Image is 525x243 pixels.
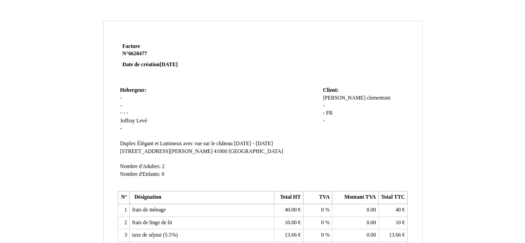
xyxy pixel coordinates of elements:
[122,50,231,58] strong: N°
[120,118,135,124] span: Joffray
[303,217,332,229] td: %
[274,204,303,217] td: €
[162,171,164,177] span: 0
[378,204,407,217] td: €
[367,95,390,101] span: clementoni
[326,110,332,116] span: FR
[321,207,324,213] span: 0
[285,207,297,213] span: 40.00
[120,141,233,147] span: Duplex Élégant et Lumineux avec vue sur le château
[128,51,147,57] span: 6620477
[367,220,376,226] span: 0.00
[332,191,378,204] th: Montant TVA
[120,171,160,177] span: Nombre d'Enfants:
[323,110,325,116] span: -
[120,87,147,93] span: Hebergeur:
[321,220,324,226] span: 0
[132,232,178,238] span: taxe de séjour (5.5%)
[323,87,338,93] span: Client:
[132,207,166,213] span: frais de ménage
[214,148,227,154] span: 41000
[378,191,407,204] th: Total TTC
[120,164,161,169] span: Nombre d'Adultes:
[120,95,122,101] span: -
[395,220,401,226] span: 10
[122,43,140,49] span: Facture
[126,110,128,116] span: -
[274,229,303,242] td: €
[118,217,130,229] td: 2
[162,164,165,169] span: 2
[323,95,365,101] span: [PERSON_NAME]
[120,148,213,154] span: [STREET_ADDRESS][PERSON_NAME]
[130,191,274,204] th: Désignation
[120,103,122,109] span: -
[303,191,332,204] th: TVA
[285,232,297,238] span: 13.66
[118,229,130,242] td: 3
[274,191,303,204] th: Total HT
[367,207,376,213] span: 0.00
[136,118,147,124] span: Levé
[118,204,130,217] td: 1
[378,229,407,242] td: €
[160,62,178,68] span: [DATE]
[323,118,325,124] span: -
[118,191,130,204] th: N°
[132,220,172,226] span: frais de linge de lit
[303,229,332,242] td: %
[274,217,303,229] td: €
[229,148,283,154] span: [GEOGRAPHIC_DATA]
[122,62,178,68] strong: Date de création
[395,207,401,213] span: 40
[378,217,407,229] td: €
[321,232,324,238] span: 0
[303,204,332,217] td: %
[285,220,297,226] span: 10.00
[120,126,122,132] span: -
[367,232,376,238] span: 0.00
[234,141,273,147] span: [DATE] - [DATE]
[120,110,122,116] span: -
[323,103,325,109] span: -
[389,232,401,238] span: 13.66
[123,110,125,116] span: -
